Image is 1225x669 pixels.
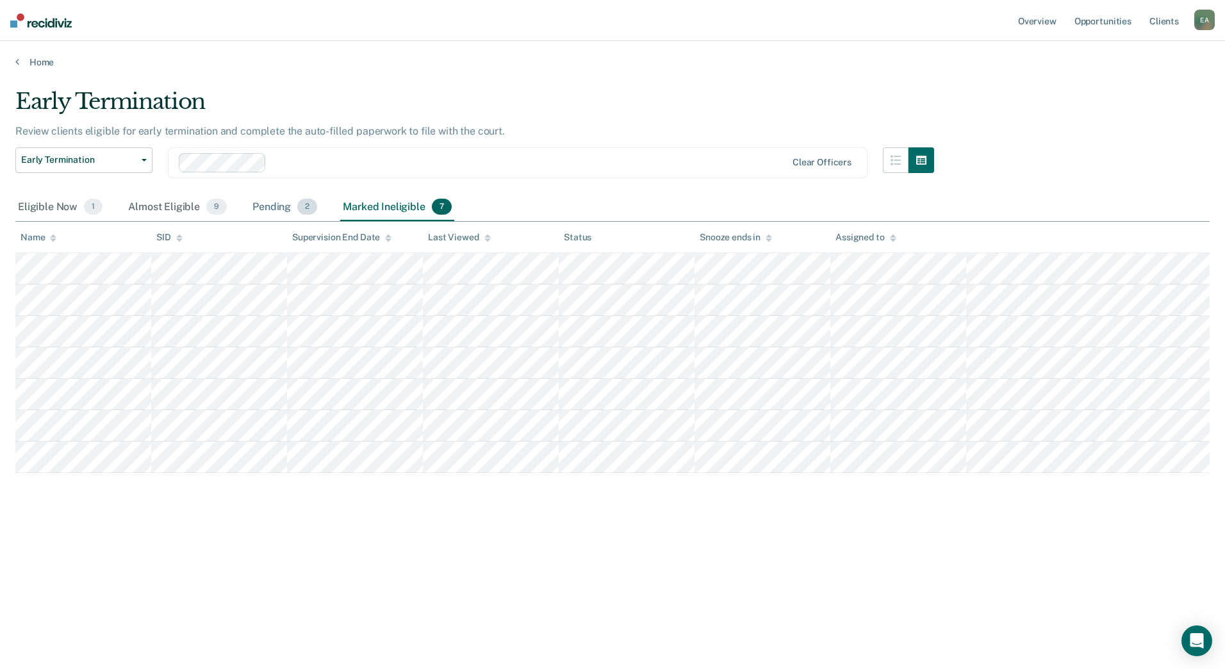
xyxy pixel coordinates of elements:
[21,154,136,165] span: Early Termination
[156,232,183,243] div: SID
[835,232,896,243] div: Assigned to
[1194,10,1215,30] button: EA
[15,194,105,222] div: Eligible Now1
[292,232,391,243] div: Supervision End Date
[84,199,103,215] span: 1
[1194,10,1215,30] div: E A
[432,199,452,215] span: 7
[340,194,454,222] div: Marked Ineligible7
[10,13,72,28] img: Recidiviz
[250,194,320,222] div: Pending2
[1181,625,1212,656] div: Open Intercom Messenger
[297,199,317,215] span: 2
[15,88,934,125] div: Early Termination
[206,199,227,215] span: 9
[15,56,1210,68] a: Home
[700,232,772,243] div: Snooze ends in
[21,232,56,243] div: Name
[126,194,229,222] div: Almost Eligible9
[793,157,851,168] div: Clear officers
[428,232,490,243] div: Last Viewed
[15,125,505,137] p: Review clients eligible for early termination and complete the auto-filled paperwork to file with...
[564,232,591,243] div: Status
[15,147,152,173] button: Early Termination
